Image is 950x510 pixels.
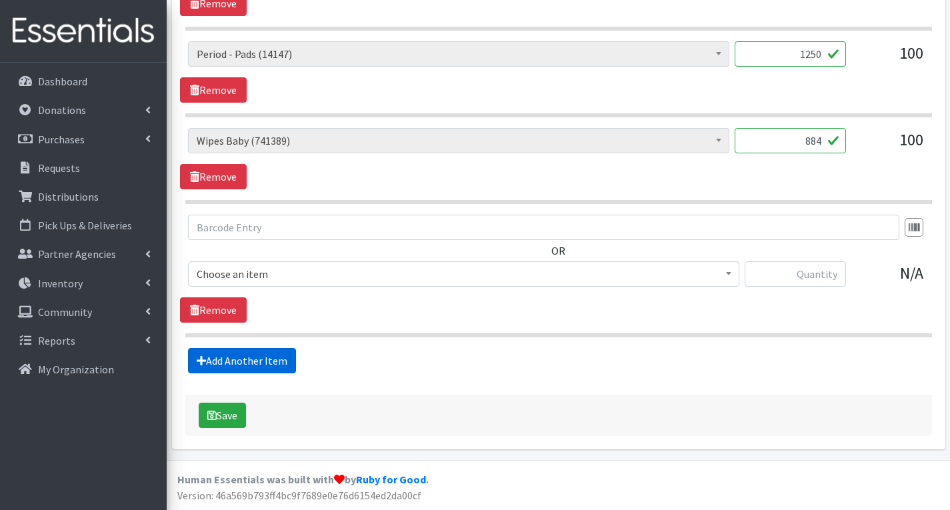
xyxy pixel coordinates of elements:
p: Requests [38,161,80,175]
a: Remove [180,297,247,323]
a: Partner Agencies [5,241,161,267]
div: 100 [857,128,923,164]
span: Wipes Baby (741389) [197,131,721,150]
input: Quantity [735,41,846,67]
p: Dashboard [38,75,87,88]
a: Community [5,299,161,325]
span: Choose an item [197,265,731,283]
a: Distributions [5,183,161,210]
p: Inventory [38,277,83,290]
a: Remove [180,77,247,103]
img: HumanEssentials [5,9,161,53]
p: Distributions [38,190,99,203]
a: Pick Ups & Deliveries [5,212,161,239]
p: Reports [38,334,75,347]
a: Purchases [5,126,161,153]
a: Inventory [5,270,161,297]
p: Pick Ups & Deliveries [38,219,132,232]
span: Wipes Baby (741389) [188,128,729,153]
p: Donations [38,103,86,117]
a: Ruby for Good [356,473,426,486]
input: Quantity [735,128,846,153]
a: My Organization [5,356,161,383]
label: OR [551,243,565,259]
p: My Organization [38,363,114,376]
a: Donations [5,97,161,123]
span: Period - Pads (14147) [197,45,721,63]
span: Version: 46a569b793ff4bc9f7689e0e76d6154ed2da00cf [177,489,421,502]
strong: Human Essentials was built with by . [177,473,429,486]
a: Requests [5,155,161,181]
input: Barcode Entry [188,215,899,240]
a: Add Another Item [188,348,296,373]
a: Reports [5,327,161,354]
p: Partner Agencies [38,247,116,261]
button: Save [199,403,246,428]
p: Purchases [38,133,85,146]
div: N/A [857,261,923,297]
p: Community [38,305,92,319]
input: Quantity [745,261,846,287]
a: Dashboard [5,68,161,95]
div: 100 [857,41,923,77]
span: Period - Pads (14147) [188,41,729,67]
a: Remove [180,164,247,189]
span: Choose an item [188,261,739,287]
